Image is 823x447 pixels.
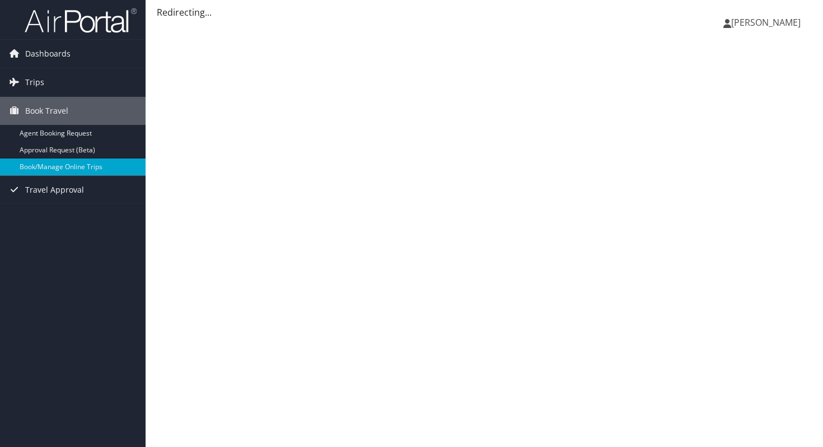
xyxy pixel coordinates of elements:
a: [PERSON_NAME] [723,6,812,39]
span: [PERSON_NAME] [731,16,801,29]
span: Trips [25,68,44,96]
img: airportal-logo.png [25,7,137,34]
div: Redirecting... [157,6,812,19]
span: Dashboards [25,40,71,68]
span: Travel Approval [25,176,84,204]
span: Book Travel [25,97,68,125]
